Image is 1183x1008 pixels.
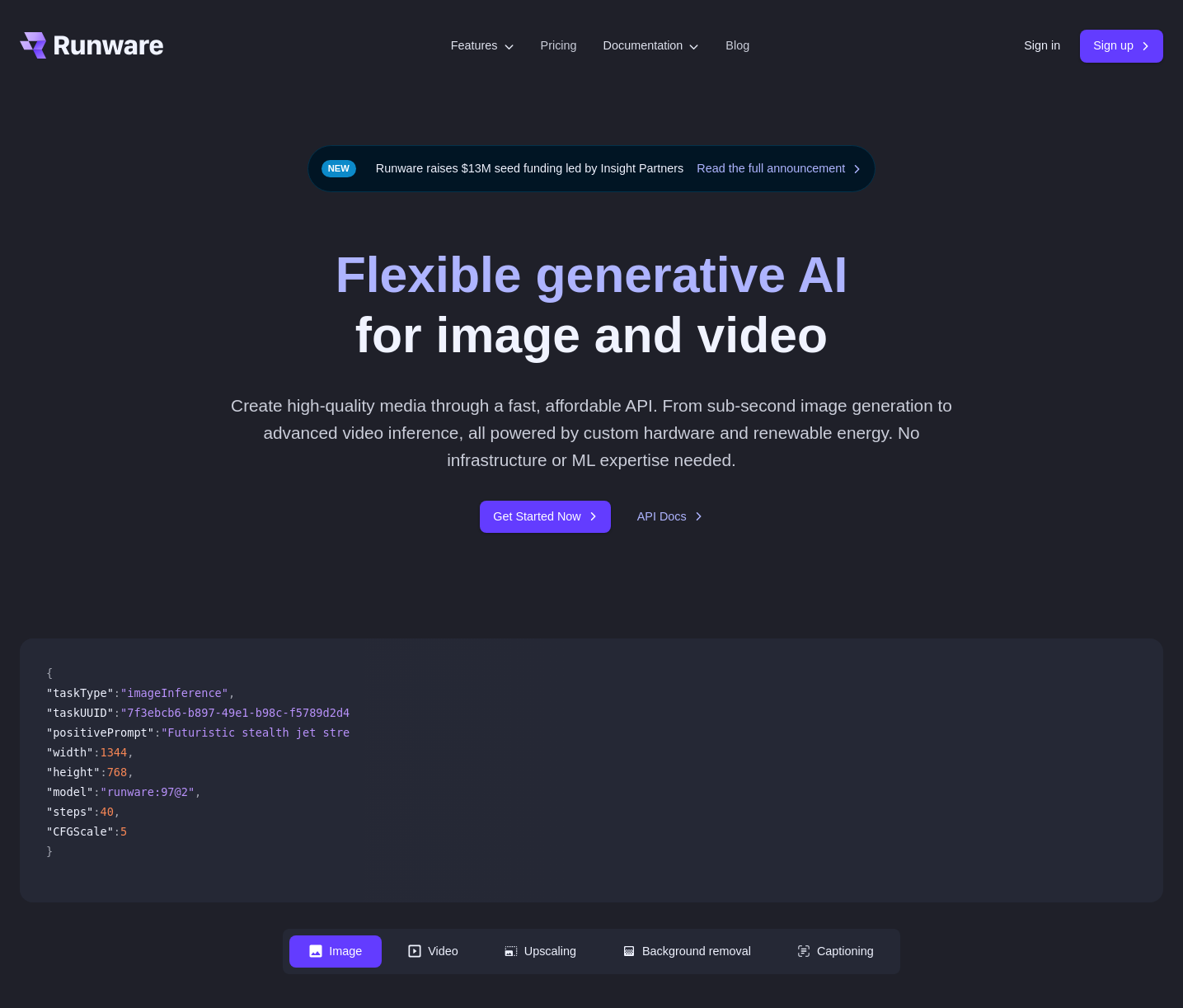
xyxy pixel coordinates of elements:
[154,726,161,739] span: :
[93,785,100,798] span: :
[485,935,596,968] button: Upscaling
[46,706,114,719] span: "taskUUID"
[388,935,478,968] button: Video
[114,686,120,699] span: :
[451,36,514,55] label: Features
[161,726,775,739] span: "Futuristic stealth jet streaking through a neon-lit cityscape with glowing purple exhaust"
[228,686,235,699] span: ,
[1080,30,1163,62] a: Sign up
[46,805,93,818] span: "steps"
[336,245,848,365] h1: for image and video
[603,36,700,55] label: Documentation
[46,686,114,699] span: "taskType"
[195,785,201,798] span: ,
[697,159,861,178] a: Read the full announcement
[100,746,127,759] span: 1344
[226,392,958,474] p: Create high-quality media through a fast, affordable API. From sub-second image generation to adv...
[336,247,848,303] strong: Flexible generative AI
[603,935,771,968] button: Background removal
[127,765,134,779] span: ,
[46,825,114,838] span: "CFGScale"
[46,785,93,798] span: "model"
[120,686,228,699] span: "imageInference"
[777,935,894,968] button: Captioning
[107,765,128,779] span: 768
[46,726,154,739] span: "positivePrompt"
[46,667,53,680] span: {
[46,765,100,779] span: "height"
[1024,36,1060,55] a: Sign in
[127,746,134,759] span: ,
[637,507,703,526] a: API Docs
[541,36,577,55] a: Pricing
[120,825,127,838] span: 5
[20,32,163,59] a: Go to /
[307,145,876,192] div: Runware raises $13M seed funding led by Insight Partners
[120,706,377,719] span: "7f3ebcb6-b897-49e1-b98c-f5789d2d40d7"
[480,501,610,533] a: Get Started Now
[289,935,382,968] button: Image
[114,805,120,818] span: ,
[725,36,749,55] a: Blog
[100,765,106,779] span: :
[93,746,100,759] span: :
[46,845,53,858] span: }
[93,805,100,818] span: :
[114,825,120,838] span: :
[100,785,195,798] span: "runware:97@2"
[114,706,120,719] span: :
[46,746,93,759] span: "width"
[100,805,113,818] span: 40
